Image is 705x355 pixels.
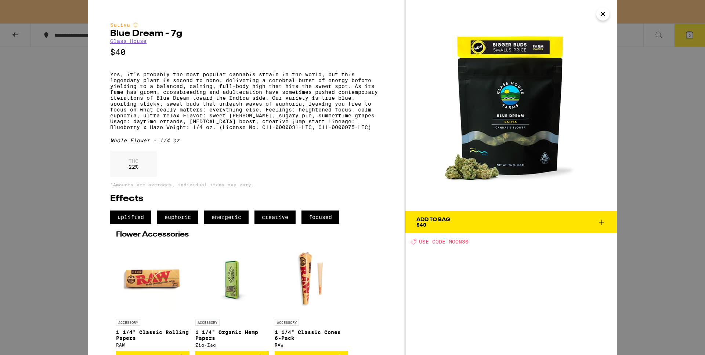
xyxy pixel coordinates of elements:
p: ACCESSORY [195,319,220,326]
h2: Flower Accessories [116,231,377,238]
img: Zig-Zag - 1 1/4" Organic Hemp Papers [195,242,269,315]
p: Yes, it’s probably the most popular cannabis strain in the world, but this legendary plant is sec... [110,72,383,130]
div: Sativa [110,22,383,28]
a: Open page for 1 1/4" Organic Hemp Papers from Zig-Zag [195,242,269,351]
button: Close [596,7,610,21]
div: RAW [275,343,348,347]
p: 1 1/4" Classic Rolling Papers [116,329,189,341]
a: Open page for 1 1/4" Classic Rolling Papers from RAW [116,242,189,351]
span: energetic [204,211,249,224]
p: 1 1/4" Classic Cones 6-Pack [275,329,348,341]
p: ACCESSORY [275,319,299,326]
p: *Amounts are averages, individual items may vary. [110,182,383,187]
p: 1 1/4" Organic Hemp Papers [195,329,269,341]
div: Whole Flower - 1/4 oz [110,138,383,143]
p: $40 [110,48,383,57]
img: RAW - 1 1/4" Classic Cones 6-Pack [275,242,348,315]
h2: Effects [110,194,383,203]
span: uplifted [110,211,151,224]
span: focused [301,211,339,224]
span: $40 [416,222,426,228]
p: THC [129,158,138,164]
a: Open page for 1 1/4" Classic Cones 6-Pack from RAW [275,242,348,351]
img: sativaColor.svg [133,22,138,28]
div: 22 % [110,151,157,177]
img: RAW - 1 1/4" Classic Rolling Papers [116,242,189,315]
div: Add To Bag [416,217,450,222]
span: creative [254,211,296,224]
span: euphoric [157,211,198,224]
span: Hi. Need any help? [4,5,53,11]
button: Add To Bag$40 [405,211,617,233]
div: RAW [116,343,189,347]
p: ACCESSORY [116,319,140,326]
h2: Blue Dream - 7g [110,29,383,38]
div: Zig-Zag [195,343,269,347]
span: USE CODE MOON30 [419,239,469,245]
a: Glass House [110,38,147,44]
